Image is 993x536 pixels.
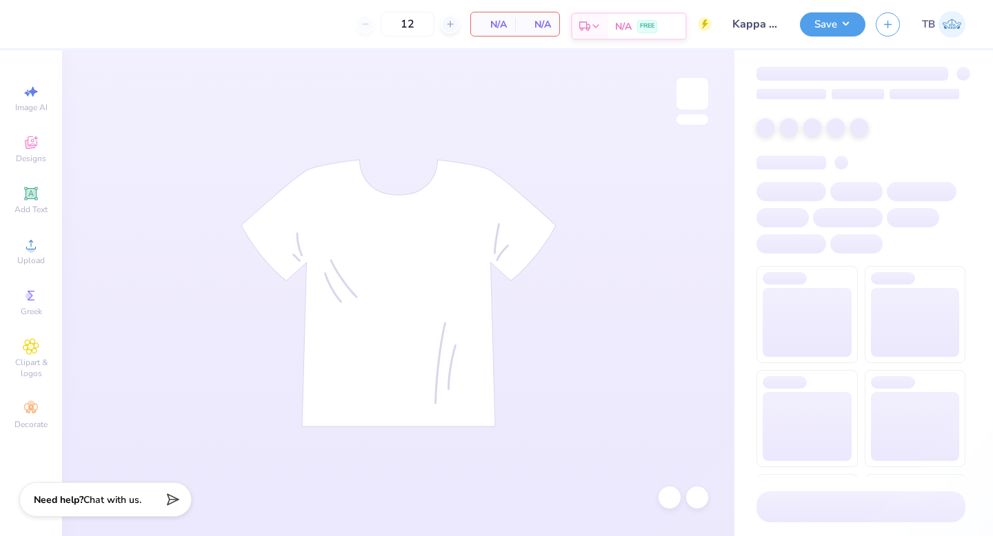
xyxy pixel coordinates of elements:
span: FREE [640,21,654,31]
button: Save [800,12,865,37]
img: Tikshita Bharti [939,11,965,38]
span: TB [922,17,935,32]
img: tee-skeleton.svg [241,159,556,427]
span: N/A [523,17,551,32]
span: Greek [21,306,42,317]
input: – – [381,12,434,37]
span: Designs [16,153,46,164]
span: Upload [17,255,45,266]
span: Clipart & logos [7,357,55,379]
input: Untitled Design [722,10,790,38]
span: N/A [615,19,632,34]
span: Image AI [15,102,48,113]
a: TB [922,11,965,38]
span: N/A [479,17,507,32]
strong: Need help? [34,493,83,506]
span: Chat with us. [83,493,141,506]
span: Decorate [14,419,48,430]
span: Add Text [14,204,48,215]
